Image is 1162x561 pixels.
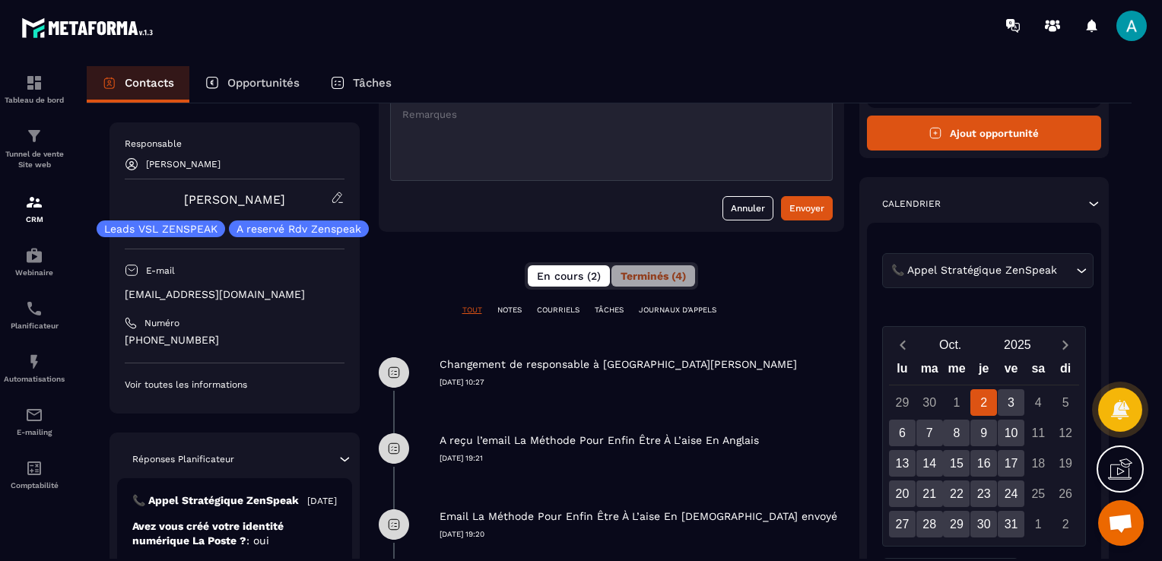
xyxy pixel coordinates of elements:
p: A reservé Rdv Zenspeak [237,223,361,234]
span: 📞 Appel Stratégique ZenSpeak [888,262,1061,279]
p: Planificateur [4,322,65,330]
ringoverc2c-number-84e06f14122c: [PHONE_NUMBER] [125,334,219,346]
p: [DATE] 19:21 [440,453,844,464]
p: Email La Méthode Pour Enfin Être À L’aise En [DEMOGRAPHIC_DATA] envoyé [440,509,837,524]
p: Responsable [125,138,344,150]
div: 11 [1025,420,1052,446]
p: Tâches [353,76,392,90]
p: Webinaire [4,268,65,277]
p: COURRIELS [537,305,579,315]
p: CRM [4,215,65,223]
div: 19 [1052,450,1079,477]
div: 26 [1052,480,1079,507]
p: TOUT [462,305,482,315]
a: formationformationTunnel de vente Site web [4,116,65,182]
button: Envoyer [781,196,833,220]
a: schedulerschedulerPlanificateur [4,288,65,341]
div: ve [998,358,1025,385]
a: accountantaccountantComptabilité [4,448,65,501]
div: 13 [889,450,916,477]
img: formation [25,193,43,211]
div: me [943,358,970,385]
div: lu [889,358,916,385]
div: Envoyer [789,201,824,216]
div: 8 [943,420,970,446]
div: 16 [970,450,997,477]
p: [EMAIL_ADDRESS][DOMAIN_NAME] [125,287,344,302]
div: 20 [889,480,916,507]
div: 7 [916,420,943,446]
p: Voir toutes les informations [125,379,344,391]
button: Open months overlay [917,331,984,358]
div: ma [916,358,943,385]
div: 4 [1025,389,1052,416]
div: je [970,358,998,385]
p: [DATE] 19:20 [440,529,844,540]
img: accountant [25,459,43,477]
div: 6 [889,420,916,446]
div: sa [1024,358,1052,385]
div: 1 [943,389,970,416]
a: formationformationTableau de bord [4,62,65,116]
div: 17 [998,450,1024,477]
button: Annuler [722,196,773,220]
p: Opportunités [227,76,300,90]
a: emailemailE-mailing [4,395,65,448]
button: Previous month [889,334,917,355]
p: Avez vous créé votre identité numérique La Poste ? [132,519,337,548]
p: A reçu l’email La Méthode Pour Enfin Être À L’aise En Anglais [440,433,759,448]
div: 30 [916,389,943,416]
img: formation [25,127,43,145]
div: di [1052,358,1079,385]
p: TÂCHES [595,305,624,315]
a: Contacts [87,66,189,103]
p: E-mail [146,265,175,277]
p: Calendrier [882,198,941,210]
button: En cours (2) [528,265,610,287]
div: 23 [970,480,997,507]
div: 18 [1025,450,1052,477]
div: 1 [1025,511,1052,537]
button: Terminés (4) [611,265,695,287]
div: 25 [1025,480,1052,507]
p: Tunnel de vente Site web [4,149,65,170]
div: 2 [970,389,997,416]
span: En cours (2) [537,270,601,282]
img: automations [25,246,43,265]
div: Calendar days [889,389,1080,537]
div: 21 [916,480,943,507]
div: 27 [889,511,916,537]
p: [PERSON_NAME] [146,159,221,170]
a: Opportunités [189,66,315,103]
a: automationsautomationsWebinaire [4,235,65,288]
a: automationsautomationsAutomatisations [4,341,65,395]
p: Tableau de bord [4,96,65,104]
p: JOURNAUX D'APPELS [639,305,716,315]
div: Ouvrir le chat [1098,500,1144,546]
div: 30 [970,511,997,537]
div: 24 [998,480,1024,507]
div: 5 [1052,389,1079,416]
img: email [25,406,43,424]
div: 22 [943,480,970,507]
p: Automatisations [4,375,65,383]
ringoverc2c-84e06f14122c: Call with Ringover [125,334,219,346]
input: Search for option [1061,262,1072,279]
div: 28 [916,511,943,537]
div: 10 [998,420,1024,446]
div: 3 [998,389,1024,416]
img: scheduler [25,300,43,318]
img: logo [21,14,158,42]
p: 📞 Appel Stratégique ZenSpeak [132,493,299,508]
p: Changement de responsable à [GEOGRAPHIC_DATA][PERSON_NAME] [440,357,797,372]
p: E-mailing [4,428,65,436]
div: 2 [1052,511,1079,537]
p: Leads VSL ZENSPEAK [104,223,217,234]
div: Calendar wrapper [889,358,1080,537]
div: 14 [916,450,943,477]
button: Next month [1051,334,1079,355]
span: Terminés (4) [621,270,686,282]
div: 15 [943,450,970,477]
button: Ajout opportunité [867,116,1102,151]
p: Comptabilité [4,481,65,490]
